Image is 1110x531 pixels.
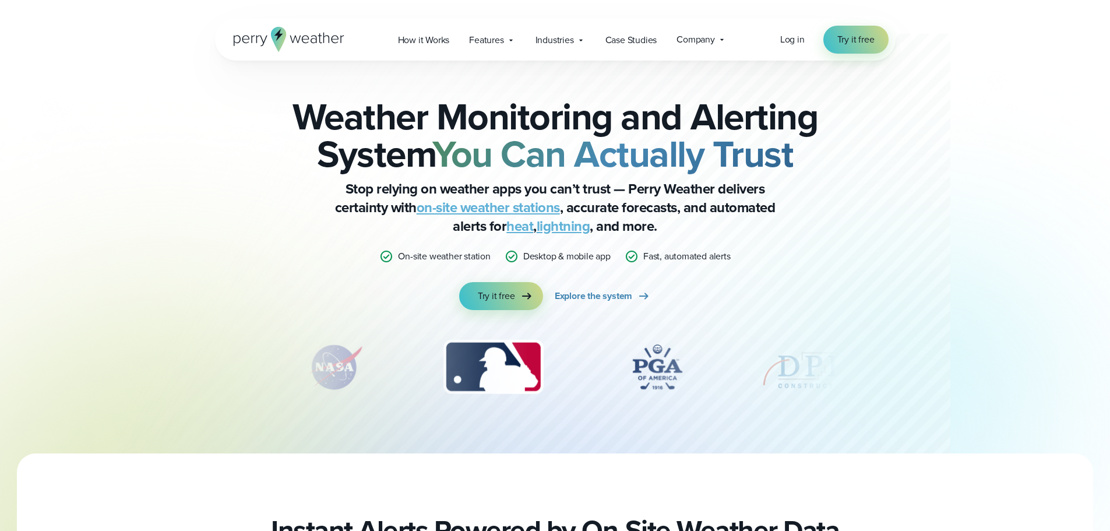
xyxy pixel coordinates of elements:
[273,338,837,402] div: slideshow
[322,180,788,235] p: Stop relying on weather apps you can’t trust — Perry Weather delivers certainty with , accurate f...
[595,28,667,52] a: Case Studies
[469,33,503,47] span: Features
[478,289,515,303] span: Try it free
[535,33,574,47] span: Industries
[506,216,533,237] a: heat
[398,249,490,263] p: On-site weather station
[294,338,376,396] div: 2 of 12
[760,338,853,396] img: DPR-Construction.svg
[780,33,805,46] span: Log in
[417,197,560,218] a: on-site weather stations
[555,282,651,310] a: Explore the system
[432,338,555,396] div: 3 of 12
[780,33,805,47] a: Log in
[432,338,555,396] img: MLB.svg
[432,126,793,181] strong: You Can Actually Trust
[388,28,460,52] a: How it Works
[823,26,889,54] a: Try it free
[760,338,853,396] div: 5 of 12
[294,338,376,396] img: NASA.svg
[398,33,450,47] span: How it Works
[523,249,611,263] p: Desktop & mobile app
[676,33,715,47] span: Company
[643,249,731,263] p: Fast, automated alerts
[837,33,875,47] span: Try it free
[537,216,590,237] a: lightning
[273,98,837,173] h2: Weather Monitoring and Alerting System
[555,289,632,303] span: Explore the system
[611,338,704,396] img: PGA.svg
[459,282,543,310] a: Try it free
[605,33,657,47] span: Case Studies
[611,338,704,396] div: 4 of 12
